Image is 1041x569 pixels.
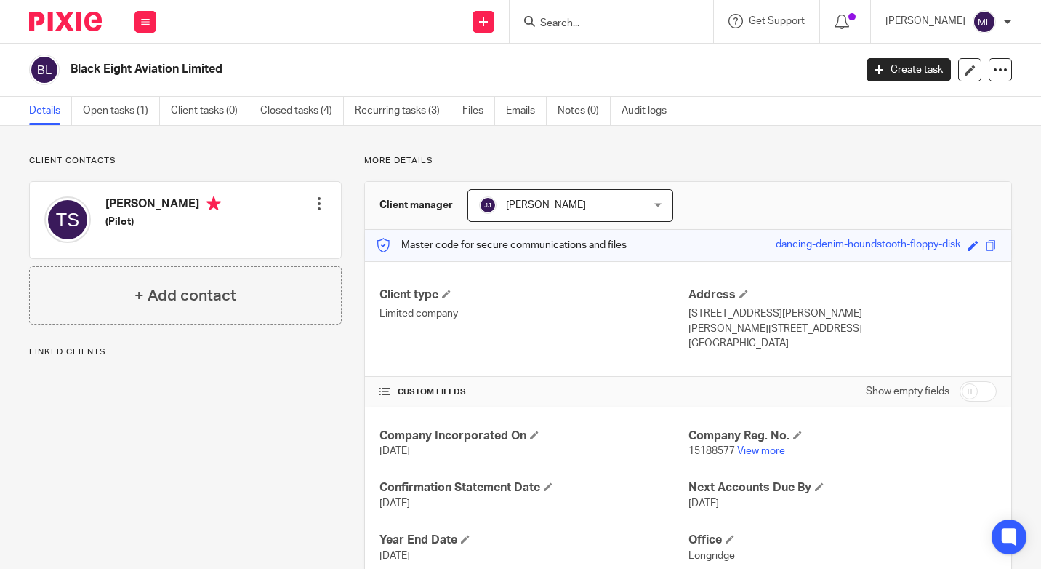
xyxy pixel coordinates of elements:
[688,429,997,444] h4: Company Reg. No.
[44,196,91,243] img: svg%3E
[379,480,688,496] h4: Confirmation Statement Date
[29,12,102,31] img: Pixie
[622,97,678,125] a: Audit logs
[688,336,997,351] p: [GEOGRAPHIC_DATA]
[688,306,997,321] p: [STREET_ADDRESS][PERSON_NAME]
[29,346,342,358] p: Linked clients
[688,287,997,303] h4: Address
[206,196,221,211] i: Primary
[379,386,688,398] h4: CUSTOM FIELDS
[688,551,735,561] span: Longridge
[83,97,160,125] a: Open tasks (1)
[29,97,72,125] a: Details
[105,215,221,229] h5: (Pilot)
[973,10,996,33] img: svg%3E
[688,322,997,336] p: [PERSON_NAME][STREET_ADDRESS]
[688,533,997,548] h4: Office
[688,498,719,509] span: [DATE]
[539,17,670,31] input: Search
[379,533,688,548] h4: Year End Date
[29,55,60,85] img: svg%3E
[379,198,453,212] h3: Client manager
[776,237,960,254] div: dancing-denim-houndstooth-floppy-disk
[506,97,547,125] a: Emails
[134,284,236,307] h4: + Add contact
[379,429,688,444] h4: Company Incorporated On
[688,446,735,456] span: 15188577
[355,97,451,125] a: Recurring tasks (3)
[688,480,997,496] h4: Next Accounts Due By
[29,155,342,167] p: Client contacts
[462,97,495,125] a: Files
[379,306,688,321] p: Limited company
[506,200,586,210] span: [PERSON_NAME]
[71,62,690,77] h2: Black Eight Aviation Limited
[866,384,949,399] label: Show empty fields
[379,498,410,509] span: [DATE]
[749,16,805,26] span: Get Support
[867,58,951,81] a: Create task
[885,14,965,28] p: [PERSON_NAME]
[379,446,410,456] span: [DATE]
[376,238,627,252] p: Master code for secure communications and files
[105,196,221,215] h4: [PERSON_NAME]
[171,97,249,125] a: Client tasks (0)
[379,551,410,561] span: [DATE]
[364,155,1012,167] p: More details
[558,97,611,125] a: Notes (0)
[379,287,688,303] h4: Client type
[260,97,344,125] a: Closed tasks (4)
[479,196,497,214] img: svg%3E
[737,446,785,456] a: View more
